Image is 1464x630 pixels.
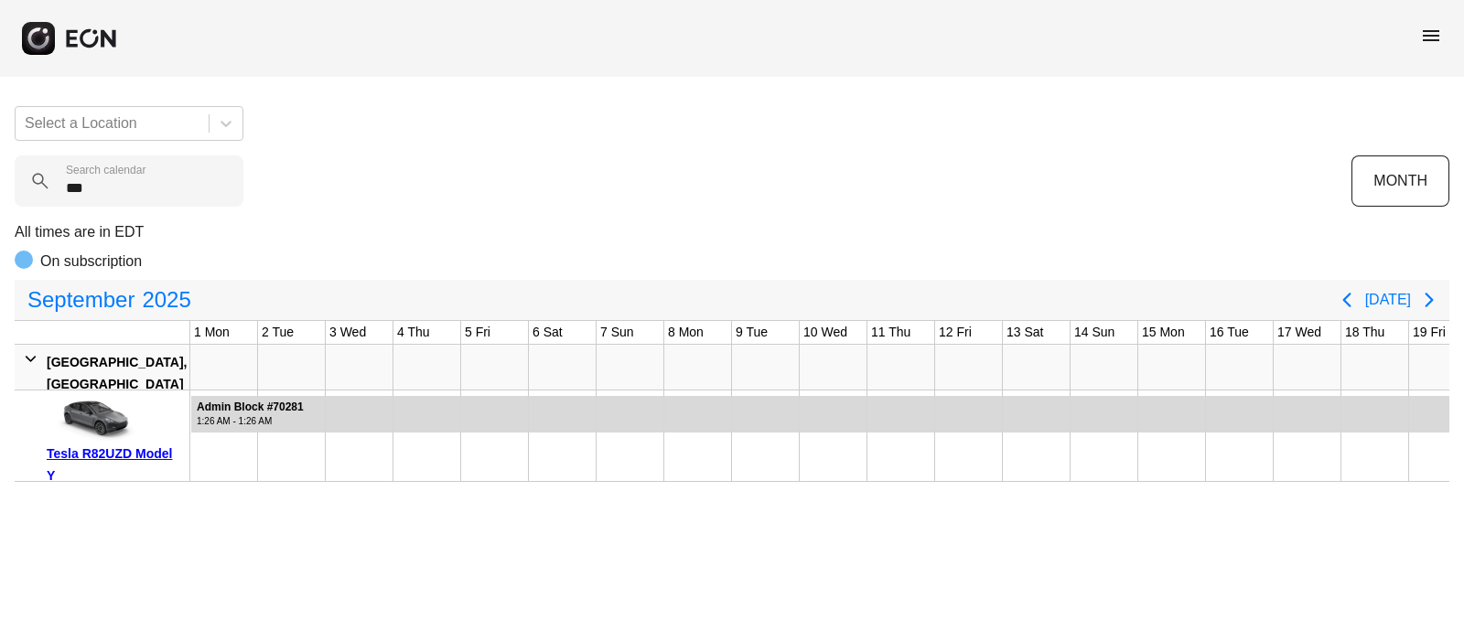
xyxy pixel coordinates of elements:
[1409,321,1449,344] div: 19 Fri
[47,443,183,486] div: Tesla R82UZD Model Y
[1003,321,1047,344] div: 13 Sat
[1206,321,1253,344] div: 16 Tue
[24,282,138,318] span: September
[597,321,638,344] div: 7 Sun
[1420,25,1442,47] span: menu
[1138,321,1189,344] div: 15 Mon
[258,321,297,344] div: 2 Tue
[40,251,142,272] p: On subscription
[461,321,494,344] div: 5 Fri
[47,397,138,443] img: car
[1411,282,1448,318] button: Next page
[138,282,194,318] span: 2025
[15,221,1449,243] p: All times are in EDT
[197,414,304,428] div: 1:26 AM - 1:26 AM
[16,282,202,318] button: September2025
[1071,321,1118,344] div: 14 Sun
[867,321,914,344] div: 11 Thu
[326,321,370,344] div: 3 Wed
[393,321,434,344] div: 4 Thu
[1341,321,1388,344] div: 18 Thu
[1329,282,1365,318] button: Previous page
[197,400,304,414] div: Admin Block #70281
[800,321,851,344] div: 10 Wed
[1365,283,1411,316] button: [DATE]
[1274,321,1325,344] div: 17 Wed
[1351,155,1449,207] button: MONTH
[935,321,975,344] div: 12 Fri
[66,163,145,177] label: Search calendar
[529,321,566,344] div: 6 Sat
[732,321,771,344] div: 9 Tue
[190,321,233,344] div: 1 Mon
[664,321,707,344] div: 8 Mon
[47,351,187,395] div: [GEOGRAPHIC_DATA], [GEOGRAPHIC_DATA]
